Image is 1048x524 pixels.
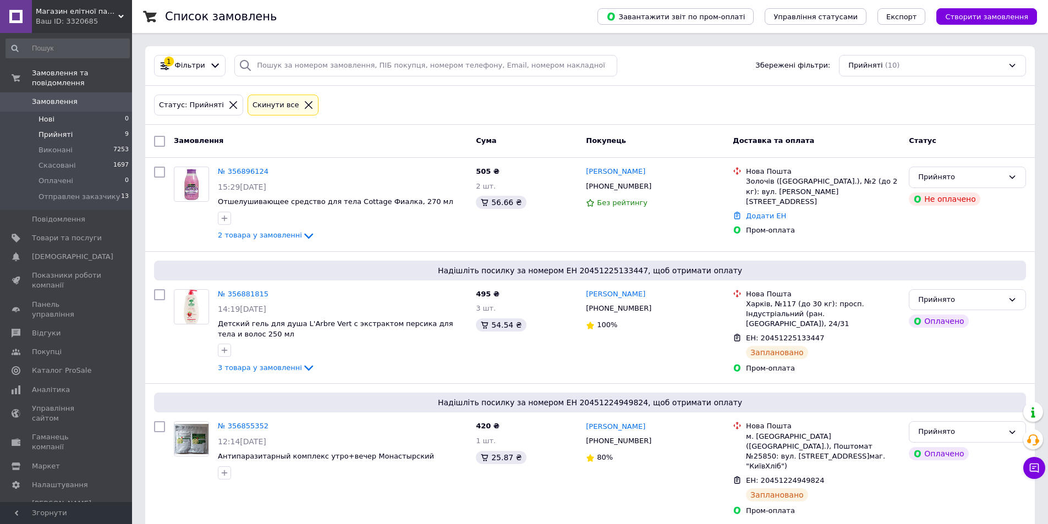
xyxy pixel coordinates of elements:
[755,60,830,71] span: Збережені фільтри:
[597,8,754,25] button: Завантажити звіт по пром-оплаті
[234,55,617,76] input: Пошук за номером замовлення, ПІБ покупця, номером телефону, Email, номером накладної
[125,114,129,124] span: 0
[218,231,302,239] span: 2 товара у замовленні
[848,60,882,71] span: Прийняті
[36,7,118,16] span: Магазин елітної парфюмерії та косметики "Престиж"
[746,225,900,235] div: Пром-оплата
[476,136,496,145] span: Cума
[476,167,500,175] span: 505 ₴
[886,13,917,21] span: Експорт
[746,432,900,472] div: м. [GEOGRAPHIC_DATA] ([GEOGRAPHIC_DATA].), Поштомат №25850: вул. [STREET_ADDRESS]маг. "КиївХліб")
[476,437,496,445] span: 1 шт.
[32,233,102,243] span: Товари та послуги
[746,421,900,431] div: Нова Пошта
[218,197,453,206] span: Отшелушивающее средство для тела Cottage Фиалка, 270 мл
[184,290,199,324] img: Фото товару
[32,432,102,452] span: Гаманець компанії
[39,114,54,124] span: Нові
[586,136,626,145] span: Покупець
[746,176,900,207] div: Золочів ([GEOGRAPHIC_DATA].), №2 (до 2 кг): вул. [PERSON_NAME][STREET_ADDRESS]
[157,100,226,111] div: Статус: Прийняті
[158,397,1022,408] span: Надішліть посилку за номером ЕН 20451224949824, щоб отримати оплату
[218,363,302,372] span: 3 товара у замовленні
[174,424,208,454] img: Фото товару
[909,315,968,328] div: Оплачено
[476,290,500,298] span: 495 ₴
[746,476,824,484] span: ЕН: 20451224949824
[746,346,808,359] div: Заплановано
[925,12,1037,20] a: Створити замовлення
[909,136,936,145] span: Статус
[174,167,209,202] a: Фото товару
[218,437,266,446] span: 12:14[DATE]
[606,12,745,21] span: Завантажити звіт по пром-оплаті
[32,97,78,107] span: Замовлення
[945,13,1028,21] span: Створити замовлення
[175,60,205,71] span: Фільтри
[32,385,70,395] span: Аналітика
[918,294,1003,306] div: Прийнято
[746,289,900,299] div: Нова Пошта
[597,198,648,207] span: Без рейтингу
[39,192,120,202] span: Отправлен заказчику
[476,182,496,190] span: 2 шт.
[125,176,129,186] span: 0
[165,10,277,23] h1: Список замовлень
[174,289,209,324] a: Фото товару
[885,61,900,69] span: (10)
[733,136,814,145] span: Доставка та оплата
[32,366,91,376] span: Каталог ProSale
[32,347,62,357] span: Покупці
[174,421,209,456] a: Фото товару
[584,301,654,316] div: [PHONE_NUMBER]
[32,271,102,290] span: Показники роботи компанії
[586,167,645,177] a: [PERSON_NAME]
[39,145,73,155] span: Виконані
[584,434,654,448] div: [PHONE_NUMBER]
[125,130,129,140] span: 9
[746,334,824,342] span: ЕН: 20451225133447
[597,321,617,329] span: 100%
[39,161,76,170] span: Скасовані
[586,422,645,432] a: [PERSON_NAME]
[158,265,1022,276] span: Надішліть посилку за номером ЕН 20451225133447, щоб отримати оплату
[218,305,266,313] span: 14:19[DATE]
[174,136,223,145] span: Замовлення
[32,404,102,423] span: Управління сайтом
[32,461,60,471] span: Маркет
[6,38,130,58] input: Пошук
[586,289,645,300] a: [PERSON_NAME]
[164,57,174,67] div: 1
[909,447,968,460] div: Оплачено
[476,318,526,332] div: 54.54 ₴
[218,319,453,338] a: Детский гель для душа L'Arbre Vert с экстрактом персика для тела и волос 250 мл
[182,167,201,201] img: Фото товару
[121,192,129,202] span: 13
[218,452,434,460] a: Антипаразитарный комплекс утро+вечер Монастырский
[32,214,85,224] span: Повідомлення
[218,422,268,430] a: № 356855352
[218,231,315,239] a: 2 товара у замовленні
[32,328,61,338] span: Відгуки
[597,453,613,461] span: 80%
[218,167,268,175] a: № 356896124
[32,480,88,490] span: Налаштування
[32,252,113,262] span: [DEMOGRAPHIC_DATA]
[746,363,900,373] div: Пром-оплата
[584,179,654,194] div: [PHONE_NUMBER]
[936,8,1037,25] button: Створити замовлення
[32,68,132,88] span: Замовлення та повідомлення
[773,13,858,21] span: Управління статусами
[250,100,301,111] div: Cкинути все
[476,451,526,464] div: 25.87 ₴
[476,196,526,209] div: 56.66 ₴
[765,8,866,25] button: Управління статусами
[113,145,129,155] span: 7253
[746,488,808,501] div: Заплановано
[909,192,980,206] div: Не оплачено
[218,290,268,298] a: № 356881815
[918,172,1003,183] div: Прийнято
[746,506,900,516] div: Пром-оплата
[39,130,73,140] span: Прийняті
